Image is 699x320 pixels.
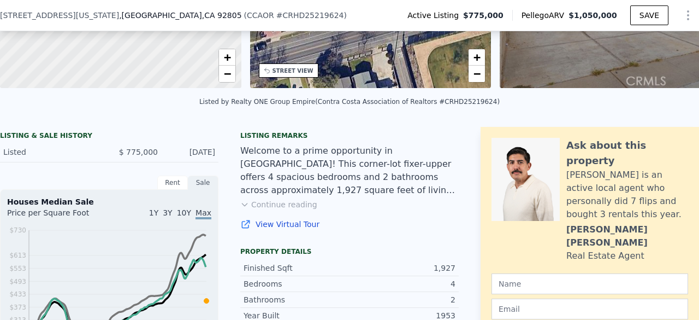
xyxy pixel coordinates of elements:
span: + [473,50,481,64]
div: Rent [157,176,188,190]
div: 4 [349,278,455,289]
span: 10Y [177,208,191,217]
span: , CA 92805 [202,11,242,20]
div: [PERSON_NAME] [PERSON_NAME] [566,223,688,249]
a: Zoom out [469,66,485,82]
div: Price per Square Foot [7,207,109,225]
div: Ask about this property [566,138,688,168]
span: $ 775,000 [119,148,158,156]
div: Welcome to a prime opportunity in [GEOGRAPHIC_DATA]! This corner-lot fixer-upper offers 4 spaciou... [240,144,459,197]
span: $775,000 [463,10,503,21]
span: CCAOR [247,11,274,20]
div: [PERSON_NAME] is an active local agent who personally did 7 flips and bought 3 rentals this year. [566,168,688,221]
tspan: $373 [9,304,26,311]
span: Max [196,208,211,219]
input: Email [491,299,688,319]
div: Houses Median Sale [7,196,211,207]
div: [DATE] [167,147,215,158]
div: 2 [349,294,455,305]
div: Bedrooms [244,278,349,289]
span: Active Listing [407,10,463,21]
div: 1,927 [349,263,455,274]
span: 1Y [149,208,158,217]
tspan: $493 [9,278,26,286]
tspan: $433 [9,290,26,298]
div: Listed by Realty ONE Group Empire (Contra Costa Association of Realtors #CRHD25219624) [199,98,500,106]
a: Zoom in [469,49,485,66]
button: Show Options [677,4,699,26]
tspan: $730 [9,226,26,234]
a: View Virtual Tour [240,219,459,230]
span: Pellego ARV [522,10,569,21]
div: Real Estate Agent [566,249,644,263]
input: Name [491,274,688,294]
button: Continue reading [240,199,317,210]
div: Listing remarks [240,131,459,140]
div: Finished Sqft [244,263,349,274]
div: STREET VIEW [273,67,313,75]
span: , [GEOGRAPHIC_DATA] [119,10,241,21]
span: − [473,67,481,80]
span: − [223,67,230,80]
span: $1,050,000 [568,11,617,20]
div: Bathrooms [244,294,349,305]
span: # CRHD25219624 [276,11,344,20]
div: Sale [188,176,218,190]
a: Zoom out [219,66,235,82]
div: ( ) [244,10,347,21]
tspan: $613 [9,252,26,259]
button: SAVE [630,5,668,25]
div: Listed [3,147,100,158]
span: + [223,50,230,64]
span: 3Y [163,208,172,217]
tspan: $553 [9,265,26,272]
div: Property details [240,247,459,256]
a: Zoom in [219,49,235,66]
